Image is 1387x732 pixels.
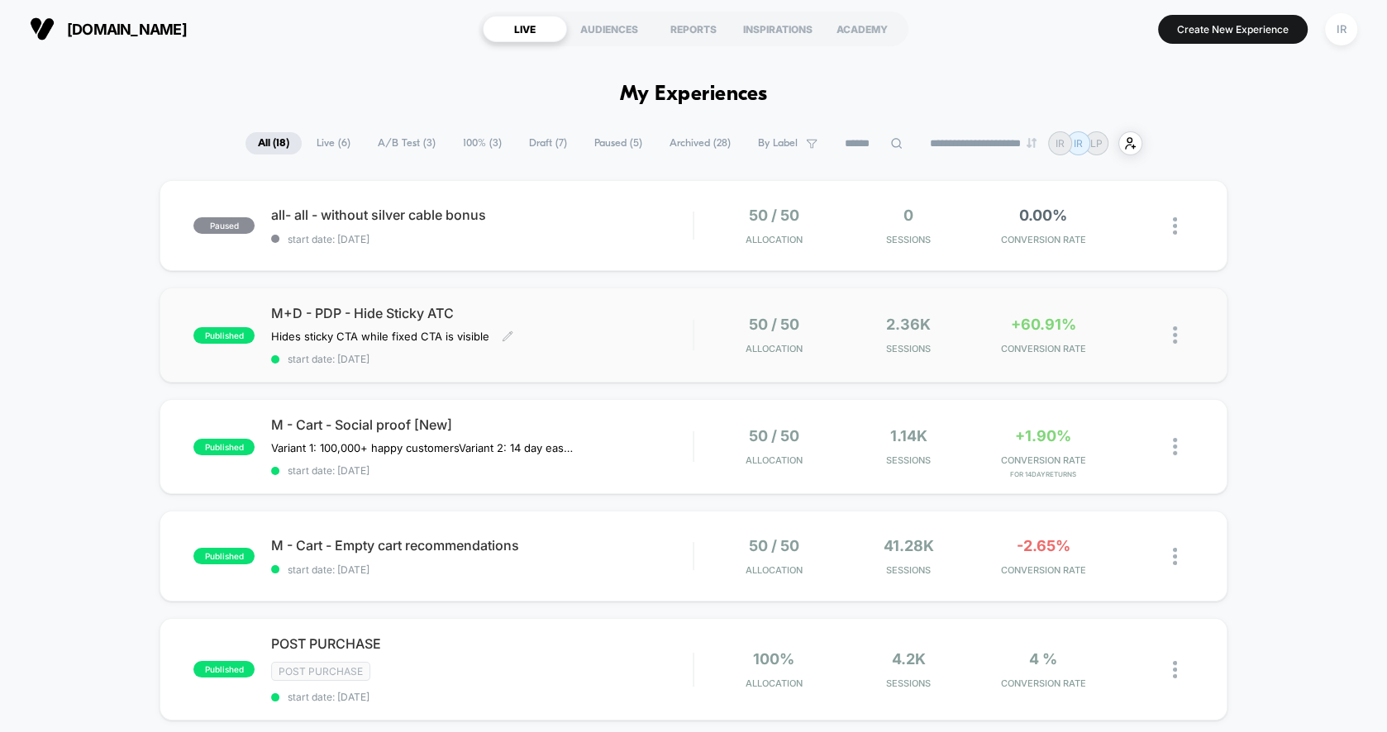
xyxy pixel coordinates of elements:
[271,330,489,343] span: Hides sticky CTA while fixed CTA is visible
[271,441,578,454] span: Variant 1: 100,000+ happy customersVariant 2: 14 day easy returns (paused)
[746,234,803,245] span: Allocation
[450,132,514,154] span: 100% ( 3 )
[271,416,693,433] span: M - Cart - Social proof [New]
[820,16,904,42] div: ACADEMY
[980,677,1107,689] span: CONVERSION RATE
[1011,316,1076,333] span: +60.91%
[892,650,926,668] span: 4.2k
[1173,438,1177,455] img: close
[886,316,931,333] span: 2.36k
[651,16,736,42] div: REPORTS
[746,454,803,466] span: Allocation
[193,661,255,677] span: published
[846,343,972,354] span: Sessions
[1173,548,1177,565] img: close
[746,564,803,576] span: Allocation
[846,564,972,576] span: Sessions
[271,635,693,652] span: POST PURCHASE
[67,21,187,38] span: [DOMAIN_NAME]
[1015,427,1071,444] span: +1.90%
[903,207,913,224] span: 0
[657,132,743,154] span: Archived ( 28 )
[1173,217,1177,235] img: close
[582,132,655,154] span: Paused ( 5 )
[749,207,799,224] span: 50 / 50
[1173,326,1177,344] img: close
[483,16,567,42] div: LIVE
[1173,661,1177,678] img: close
[1017,537,1070,554] span: -2.65%
[749,427,799,444] span: 50 / 50
[271,537,693,554] span: M - Cart - Empty cart recommendations
[980,234,1107,245] span: CONVERSION RATE
[1090,137,1103,150] p: LP
[749,316,799,333] span: 50 / 50
[271,233,693,245] span: start date: [DATE]
[193,439,255,455] span: published
[749,537,799,554] span: 50 / 50
[1074,137,1083,150] p: IR
[1158,15,1308,44] button: Create New Experience
[980,564,1107,576] span: CONVERSION RATE
[365,132,448,154] span: A/B Test ( 3 )
[1019,207,1067,224] span: 0.00%
[517,132,579,154] span: Draft ( 7 )
[30,17,55,41] img: Visually logo
[193,327,255,344] span: published
[304,132,363,154] span: Live ( 6 )
[846,454,972,466] span: Sessions
[193,548,255,564] span: published
[1027,138,1037,148] img: end
[271,353,693,365] span: start date: [DATE]
[980,343,1107,354] span: CONVERSION RATE
[271,662,370,681] span: Post Purchase
[1325,13,1357,45] div: IR
[746,343,803,354] span: Allocation
[25,16,192,42] button: [DOMAIN_NAME]
[271,691,693,703] span: start date: [DATE]
[245,132,302,154] span: All ( 18 )
[846,677,972,689] span: Sessions
[271,563,693,576] span: start date: [DATE]
[1029,650,1057,668] span: 4 %
[980,454,1107,466] span: CONVERSION RATE
[620,83,768,107] h1: My Experiences
[758,137,798,150] span: By Label
[567,16,651,42] div: AUDIENCES
[746,677,803,689] span: Allocation
[271,305,693,321] span: M+D - PDP - Hide Sticky ATC
[736,16,820,42] div: INSPIRATIONS
[1320,12,1362,46] button: IR
[884,537,934,554] span: 41.28k
[846,234,972,245] span: Sessions
[980,470,1107,478] span: for 14DayReturns
[1056,137,1065,150] p: IR
[890,427,927,444] span: 1.14k
[193,217,255,234] span: paused
[271,464,693,477] span: start date: [DATE]
[271,207,693,223] span: all- all - without silver cable bonus
[753,650,794,668] span: 100%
